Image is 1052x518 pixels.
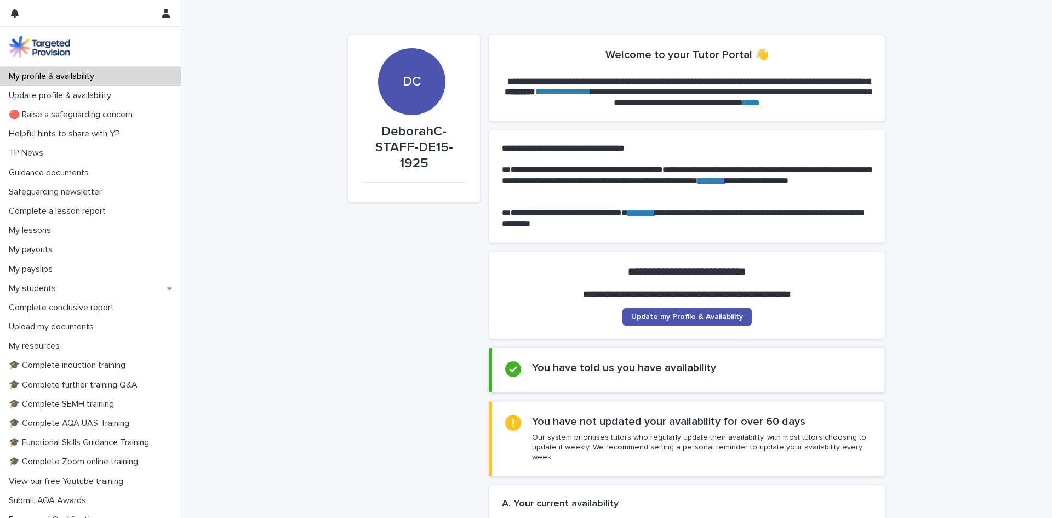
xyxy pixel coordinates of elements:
p: My resources [4,341,68,351]
h2: You have not updated your availability for over 60 days [532,415,805,428]
span: Update my Profile & Availability [631,313,743,321]
h2: A. Your current availability [502,498,619,510]
p: My lessons [4,225,60,236]
p: Guidance documents [4,168,98,178]
p: My payouts [4,244,61,255]
p: 🎓 Complete AQA UAS Training [4,418,138,429]
p: View our free Youtube training [4,476,132,487]
p: My payslips [4,264,61,275]
a: Update my Profile & Availability [622,308,752,326]
p: Safeguarding newsletter [4,187,111,197]
p: DeborahC-STAFF-DE15-1925 [361,124,467,171]
p: 🔴 Raise a safeguarding concern [4,110,141,120]
p: 🎓 Complete Zoom online training [4,457,147,467]
p: Update profile & availability [4,90,120,101]
p: Helpful hints to share with YP [4,129,129,139]
p: My profile & availability [4,71,103,82]
p: Submit AQA Awards [4,496,95,506]
p: Our system prioritises tutors who regularly update their availability, with most tutors choosing ... [532,432,871,463]
p: My students [4,283,65,294]
p: 🎓 Complete further training Q&A [4,380,146,390]
h2: You have told us you have availability [532,361,716,374]
p: 🎓 Functional Skills Guidance Training [4,437,158,448]
img: M5nRWzHhSzIhMunXDL62 [9,36,70,58]
div: DC [378,7,445,90]
p: Complete conclusive report [4,303,123,313]
h2: Welcome to your Tutor Portal 👋 [605,48,769,61]
p: Complete a lesson report [4,206,115,217]
p: Upload my documents [4,322,102,332]
p: 🎓 Complete SEMH training [4,399,123,409]
p: TP News [4,148,52,158]
p: 🎓 Complete induction training [4,360,134,371]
